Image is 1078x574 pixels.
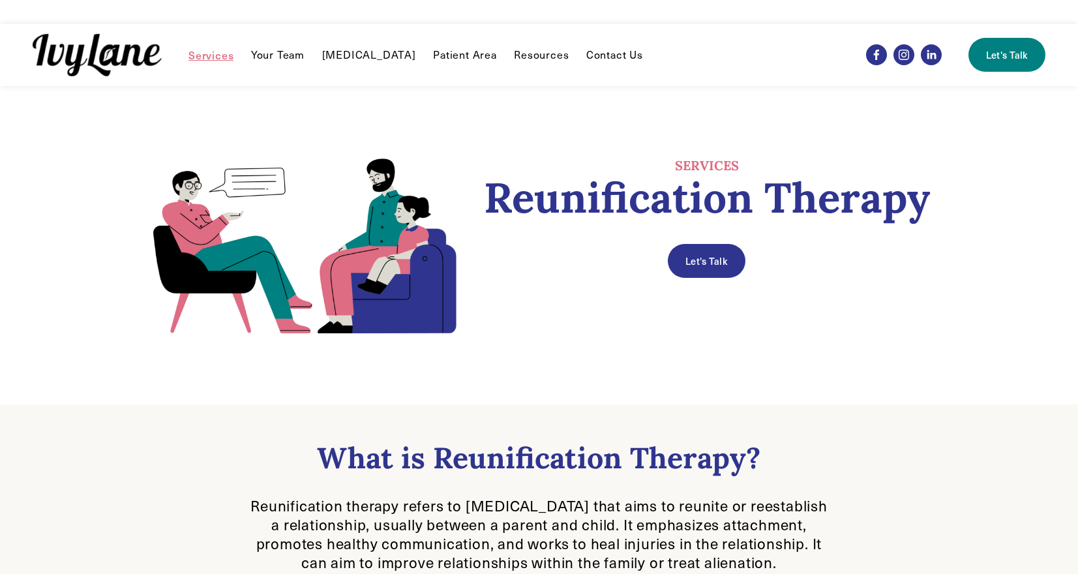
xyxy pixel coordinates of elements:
h4: SERVICES [483,157,931,174]
a: folder dropdown [188,47,233,63]
a: Let's Talk [968,38,1045,72]
h2: What is Reunification Therapy? [246,440,833,476]
a: Let's Talk [668,244,745,278]
a: [MEDICAL_DATA] [322,47,416,63]
img: Ivy Lane Counseling &mdash; Therapy that works for you [33,34,162,76]
p: Reunification therapy refers to [MEDICAL_DATA] that aims to reunite or reestablish a relationship... [246,496,833,573]
a: LinkedIn [921,44,942,65]
h1: Reunification Therapy [483,174,931,222]
a: Facebook [866,44,887,65]
a: folder dropdown [514,47,569,63]
a: Patient Area [433,47,497,63]
span: Resources [514,48,569,62]
span: Services [188,48,233,62]
a: Your Team [251,47,305,63]
a: Contact Us [586,47,643,63]
a: Instagram [893,44,914,65]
